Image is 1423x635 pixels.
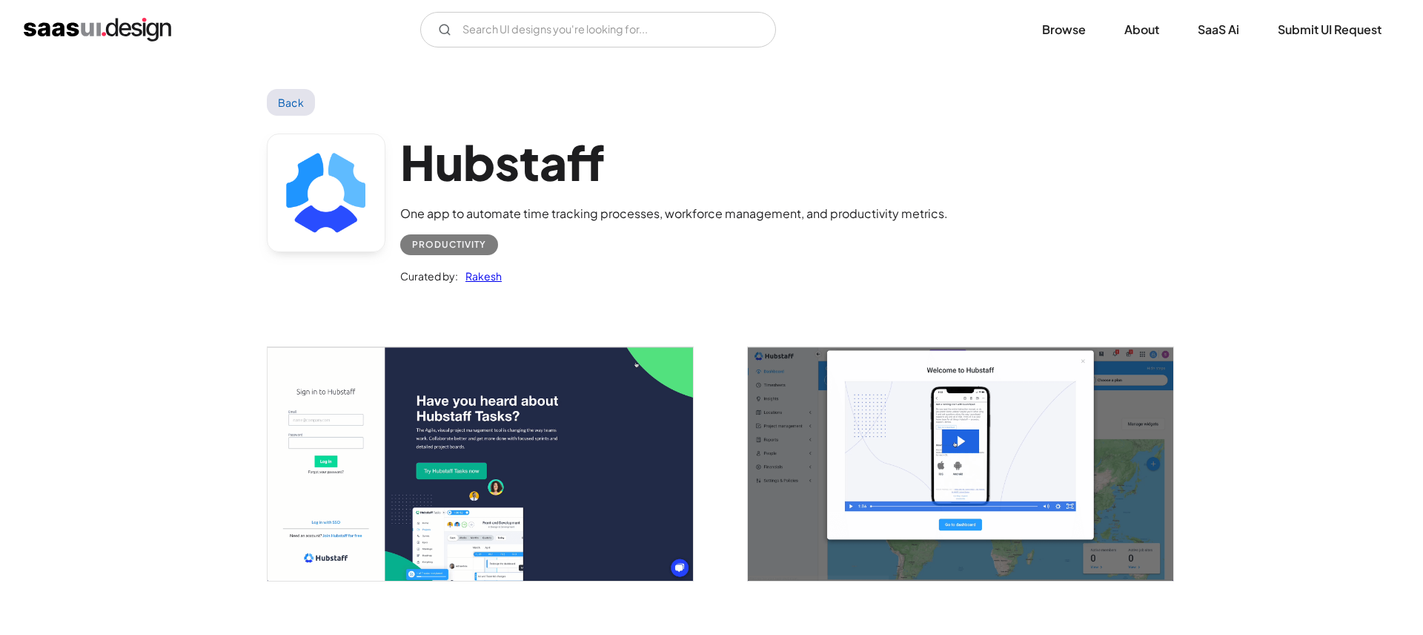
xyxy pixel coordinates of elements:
[268,347,693,581] img: 645b3611fd781a12a5720701_Sign%20In%20Hubstaff%20Time%20Tracking%20and%20Productivity%20Monitoring...
[24,18,171,42] a: home
[400,205,948,223] div: One app to automate time tracking processes, workforce management, and productivity metrics.
[400,134,948,191] h1: Hubstaff
[1024,13,1104,46] a: Browse
[458,267,502,285] a: Rakesh
[420,12,776,47] input: Search UI designs you're looking for...
[1107,13,1177,46] a: About
[1180,13,1257,46] a: SaaS Ai
[420,12,776,47] form: Email Form
[268,347,693,581] a: open lightbox
[267,89,315,116] a: Back
[748,347,1173,581] img: 645b361189482a0928e65746_Hubstaff%20Time%20Tracking%20and%20Productivity%20Monitoring%20Tool%20We...
[748,347,1173,581] a: open lightbox
[400,267,458,285] div: Curated by:
[1260,13,1399,46] a: Submit UI Request
[412,236,486,254] div: Productivity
